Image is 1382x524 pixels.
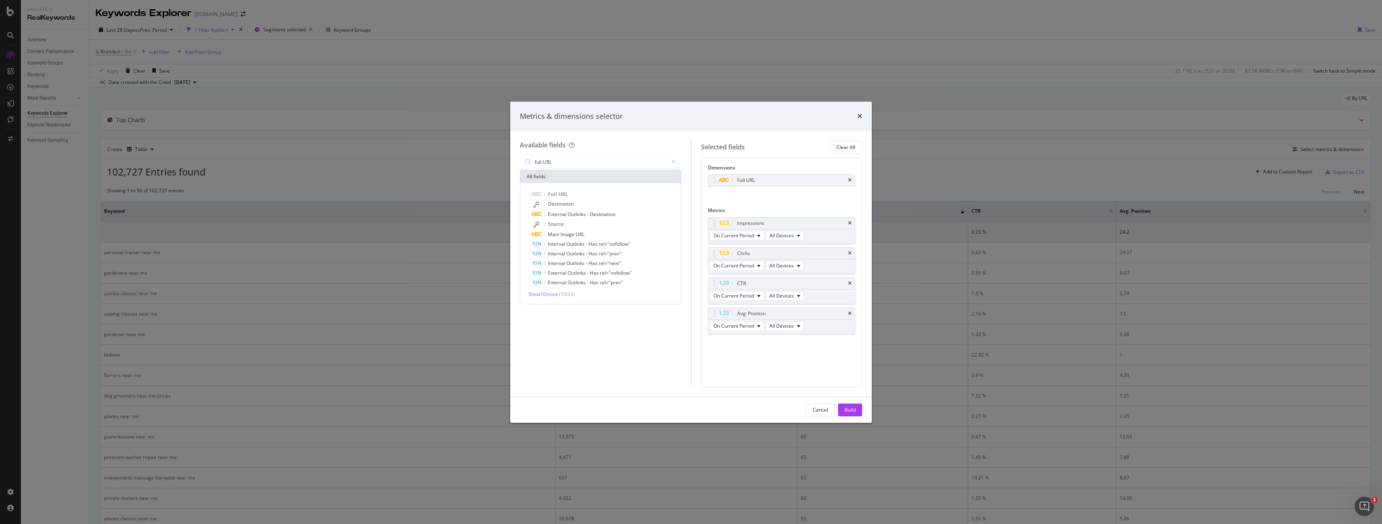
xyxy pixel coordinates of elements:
[848,251,852,256] div: times
[589,250,599,257] span: Has
[600,279,623,286] span: rel="prev"
[559,291,575,298] span: ( 10 / 33 )
[737,219,765,227] div: Impressions
[713,322,754,329] span: On Current Period
[548,269,568,276] span: External
[1355,497,1374,516] iframe: Intercom live chat
[548,260,566,267] span: Internal
[589,241,599,247] span: Has
[766,291,804,301] button: All Devices
[528,291,558,298] span: Show 10 more
[548,211,568,218] span: External
[520,170,681,183] div: All fields
[737,279,746,287] div: CTR
[548,220,564,227] span: Source
[599,260,621,267] span: rel="next"
[568,211,587,218] span: Outlinks
[590,211,615,218] span: Destination
[813,406,828,413] div: Cancel
[520,141,566,149] div: Available fields
[548,279,568,286] span: External
[857,111,862,122] div: times
[587,279,590,286] span: -
[848,281,852,286] div: times
[548,231,560,238] span: Main
[589,260,599,267] span: Has
[708,277,856,304] div: CTRtimesOn Current PeriodAll Devices
[769,262,794,269] span: All Devices
[766,321,804,331] button: All Devices
[566,241,586,247] span: Outlinks
[769,232,794,239] span: All Devices
[548,191,558,198] span: Full
[586,250,589,257] span: -
[848,178,852,183] div: times
[710,231,764,241] button: On Current Period
[708,308,856,334] div: Avg. PositiontimesOn Current PeriodAll Devices
[590,279,600,286] span: Has
[1371,497,1378,503] span: 1
[587,211,590,218] span: -
[560,231,576,238] span: Image
[737,176,755,184] div: Full URL
[708,207,856,217] div: Metrics
[710,321,764,331] button: On Current Period
[520,111,623,122] div: Metrics & dimensions selector
[590,269,600,276] span: Has
[806,404,835,416] button: Cancel
[710,261,764,271] button: On Current Period
[737,310,766,318] div: Avg. Position
[599,241,630,247] span: rel="nofollow"
[836,144,855,151] div: Clear All
[568,279,587,286] span: Outlinks
[534,156,668,168] input: Search by field name
[713,262,754,269] span: On Current Period
[566,250,586,257] span: Outlinks
[844,406,856,413] div: Build
[708,164,856,174] div: Dimensions
[586,260,589,267] span: -
[830,141,862,153] button: Clear All
[576,231,585,238] span: URL
[737,249,750,257] div: Clicks
[599,250,621,257] span: rel="prev"
[701,143,745,152] div: Selected fields
[568,269,587,276] span: Outlinks
[708,217,856,244] div: ImpressionstimesOn Current PeriodAll Devices
[708,174,856,186] div: Full URLtimes
[548,250,566,257] span: Internal
[713,292,754,299] span: On Current Period
[587,269,590,276] span: -
[769,292,794,299] span: All Devices
[710,291,764,301] button: On Current Period
[586,241,589,247] span: -
[766,231,804,241] button: All Devices
[848,311,852,316] div: times
[708,247,856,274] div: ClickstimesOn Current PeriodAll Devices
[600,269,632,276] span: rel="nofollow"
[848,221,852,226] div: times
[766,261,804,271] button: All Devices
[838,404,862,416] button: Build
[558,191,568,198] span: URL
[566,260,586,267] span: Outlinks
[713,232,754,239] span: On Current Period
[548,200,574,207] span: Destination
[769,322,794,329] span: All Devices
[548,241,566,247] span: Internal
[510,102,872,423] div: modal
